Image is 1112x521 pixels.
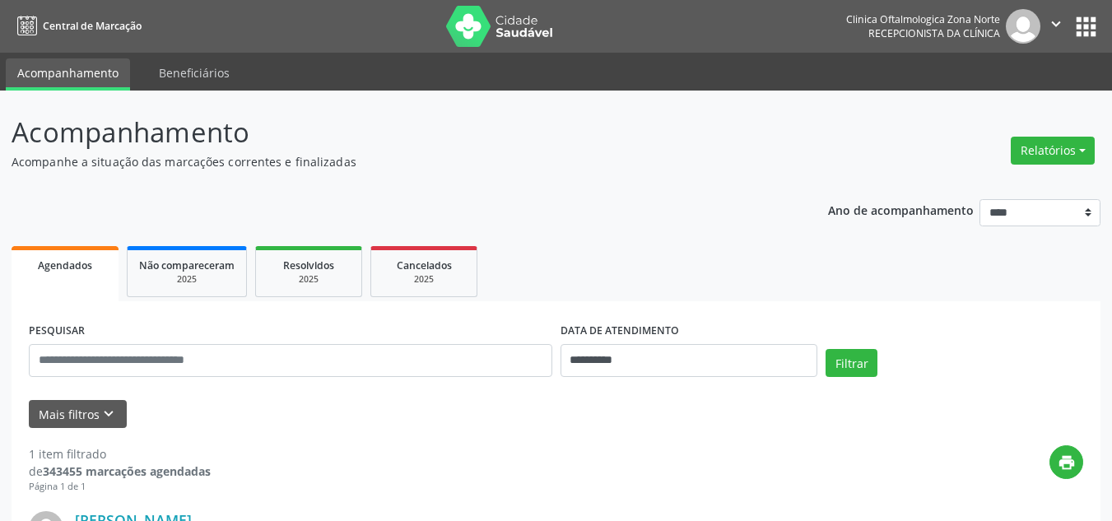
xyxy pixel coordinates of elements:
[1006,9,1040,44] img: img
[12,12,142,40] a: Central de Marcação
[139,258,235,272] span: Não compareceram
[1049,445,1083,479] button: print
[868,26,1000,40] span: Recepcionista da clínica
[268,273,350,286] div: 2025
[1072,12,1100,41] button: apps
[29,463,211,480] div: de
[828,199,974,220] p: Ano de acompanhamento
[1011,137,1095,165] button: Relatórios
[147,58,241,87] a: Beneficiários
[43,19,142,33] span: Central de Marcação
[29,400,127,429] button: Mais filtroskeyboard_arrow_down
[139,273,235,286] div: 2025
[561,319,679,344] label: DATA DE ATENDIMENTO
[29,445,211,463] div: 1 item filtrado
[846,12,1000,26] div: Clinica Oftalmologica Zona Norte
[283,258,334,272] span: Resolvidos
[100,405,118,423] i: keyboard_arrow_down
[38,258,92,272] span: Agendados
[6,58,130,91] a: Acompanhamento
[397,258,452,272] span: Cancelados
[12,153,774,170] p: Acompanhe a situação das marcações correntes e finalizadas
[1047,15,1065,33] i: 
[43,463,211,479] strong: 343455 marcações agendadas
[29,480,211,494] div: Página 1 de 1
[826,349,877,377] button: Filtrar
[383,273,465,286] div: 2025
[1058,454,1076,472] i: print
[29,319,85,344] label: PESQUISAR
[12,112,774,153] p: Acompanhamento
[1040,9,1072,44] button: 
